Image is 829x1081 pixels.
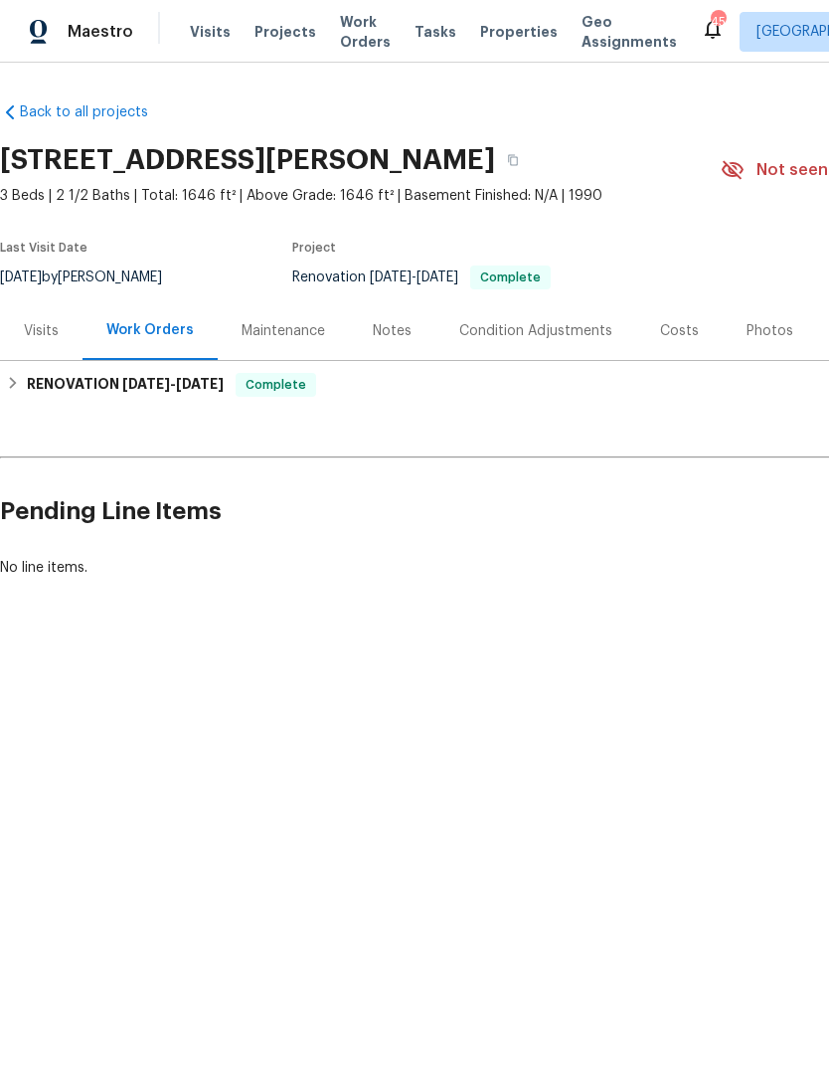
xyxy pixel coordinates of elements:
span: Complete [238,375,314,395]
h6: RENOVATION [27,373,224,397]
span: - [370,270,458,284]
span: Geo Assignments [581,12,677,52]
span: [DATE] [122,377,170,391]
span: Complete [472,271,549,283]
span: Maestro [68,22,133,42]
div: Work Orders [106,320,194,340]
div: Photos [746,321,793,341]
span: Properties [480,22,558,42]
span: Work Orders [340,12,391,52]
span: [DATE] [176,377,224,391]
span: Visits [190,22,231,42]
span: Projects [254,22,316,42]
span: - [122,377,224,391]
div: Maintenance [242,321,325,341]
span: [DATE] [416,270,458,284]
span: Tasks [414,25,456,39]
div: Condition Adjustments [459,321,612,341]
div: 45 [711,12,725,32]
div: Notes [373,321,412,341]
span: [DATE] [370,270,412,284]
span: Project [292,242,336,254]
div: Visits [24,321,59,341]
div: Costs [660,321,699,341]
span: Renovation [292,270,551,284]
button: Copy Address [495,142,531,178]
